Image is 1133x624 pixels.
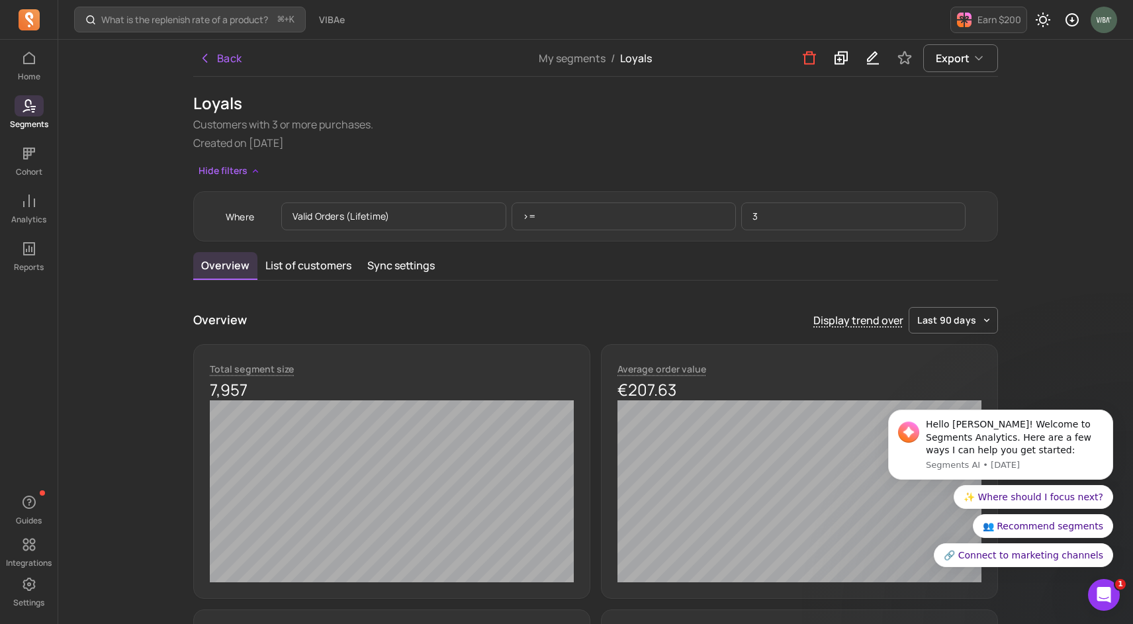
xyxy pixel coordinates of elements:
p: Customers with 3 or more purchases. [193,116,998,132]
button: Overview [193,252,257,280]
p: Integrations [6,558,52,568]
p: Display trend over [813,312,903,328]
button: Hide filters [193,161,266,181]
p: €207.63 [617,379,981,400]
p: Valid Orders (lifetime) [281,202,506,230]
button: Toggle dark mode [1030,7,1056,33]
span: Export [936,50,970,66]
button: Guides [15,489,44,529]
p: Analytics [11,214,46,225]
span: Average order value [617,363,706,375]
p: 7,957 [210,379,574,400]
iframe: Intercom notifications message [868,393,1133,617]
canvas: chart [210,400,574,582]
button: List of customers [257,252,359,279]
p: Reports [14,262,44,273]
canvas: chart [617,400,981,582]
span: last 90 days [917,314,976,327]
p: Created on [DATE] [193,135,998,151]
p: 3 [741,202,966,230]
span: VIBAe [319,13,345,26]
kbd: K [289,15,295,25]
button: Earn $200 [950,7,1027,33]
p: Where [226,210,255,224]
p: Earn $200 [977,13,1021,26]
button: last 90 days [909,307,998,334]
span: 1 [1115,579,1126,590]
a: My segments [539,51,606,66]
button: Back [193,45,248,71]
button: Sync settings [359,252,443,279]
p: Home [18,71,40,82]
img: avatar [1091,7,1117,33]
p: What is the replenish rate of a product? [101,13,268,26]
span: Loyals [620,51,652,66]
iframe: Intercom live chat [1088,579,1120,611]
h1: Loyals [193,93,998,114]
p: Cohort [16,167,42,177]
button: Toggle favorite [891,45,918,71]
span: Total segment size [210,363,294,375]
span: / [606,51,620,66]
button: VIBAe [311,8,353,32]
p: Settings [13,598,44,608]
p: >= [512,202,736,230]
button: What is the replenish rate of a product?⌘+K [74,7,306,32]
p: Segments [10,119,48,130]
p: Overview [193,311,247,329]
button: Export [923,44,998,72]
kbd: ⌘ [277,12,285,28]
span: + [278,13,295,26]
p: Guides [16,515,42,526]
